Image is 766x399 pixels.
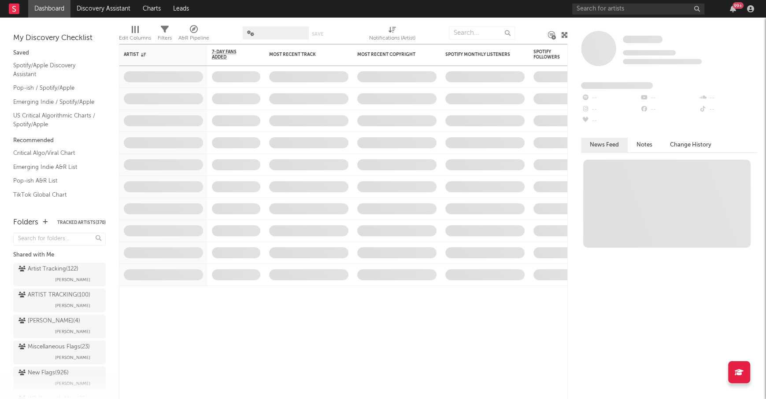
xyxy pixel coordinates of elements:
a: Some Artist [623,35,662,44]
div: Spotify Monthly Listeners [445,52,511,57]
span: Tracking Since: [DATE] [623,50,676,55]
a: Emerging Indie / Spotify/Apple [13,97,97,107]
div: Folders [13,217,38,228]
div: Recommended [13,135,106,146]
a: Artist Tracking(122)[PERSON_NAME] [13,263,106,286]
div: Artist [124,52,190,57]
div: Spotify Followers [533,49,564,60]
span: [PERSON_NAME] [55,300,90,311]
span: 0 fans last week [623,59,702,64]
span: [PERSON_NAME] [55,378,90,389]
div: -- [640,92,698,104]
button: Tracked Artists(370) [57,220,106,225]
div: A&R Pipeline [178,22,209,48]
div: -- [581,92,640,104]
div: Most Recent Copyright [357,52,423,57]
div: Notifications (Artist) [369,22,415,48]
button: News Feed [581,138,628,152]
a: [PERSON_NAME](4)[PERSON_NAME] [13,315,106,338]
span: [PERSON_NAME] [55,326,90,337]
div: Most Recent Track [269,52,335,57]
div: ARTIST TRACKING ( 100 ) [19,290,90,300]
button: Notes [628,138,661,152]
div: Edit Columns [119,22,151,48]
span: Fans Added by Platform [581,82,653,89]
div: My Discovery Checklist [13,33,106,44]
div: Notifications (Artist) [369,33,415,44]
div: -- [699,92,757,104]
div: 99 + [733,2,744,9]
div: Saved [13,48,106,59]
span: 7-Day Fans Added [212,49,247,60]
div: Miscellaneous Flags ( 23 ) [19,342,90,352]
button: Save [312,32,323,37]
a: Pop-ish A&R List [13,176,97,186]
div: Filters [158,22,172,48]
input: Search... [449,26,515,40]
span: [PERSON_NAME] [55,275,90,285]
div: -- [581,104,640,115]
a: ARTIST TRACKING(100)[PERSON_NAME] [13,289,106,312]
a: TikTok Global Chart [13,190,97,200]
a: Critical Algo/Viral Chart [13,148,97,158]
div: -- [699,104,757,115]
div: -- [581,115,640,127]
div: -- [640,104,698,115]
div: Filters [158,33,172,44]
a: US Critical Algorithmic Charts / Spotify/Apple [13,111,97,129]
input: Search for artists [572,4,704,15]
div: Artist Tracking ( 122 ) [19,264,78,275]
span: Some Artist [623,36,662,43]
span: [PERSON_NAME] [55,352,90,363]
a: Emerging Indie A&R List [13,162,97,172]
a: New Flags(926)[PERSON_NAME] [13,366,106,390]
div: Edit Columns [119,33,151,44]
div: New Flags ( 926 ) [19,368,69,378]
div: [PERSON_NAME] ( 4 ) [19,316,80,326]
div: A&R Pipeline [178,33,209,44]
button: Change History [661,138,720,152]
a: Miscellaneous Flags(23)[PERSON_NAME] [13,340,106,364]
button: 99+ [730,5,736,12]
a: Spotify/Apple Discovery Assistant [13,61,97,79]
input: Search for folders... [13,233,106,245]
a: Pop-ish / Spotify/Apple [13,83,97,93]
div: Shared with Me [13,250,106,260]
